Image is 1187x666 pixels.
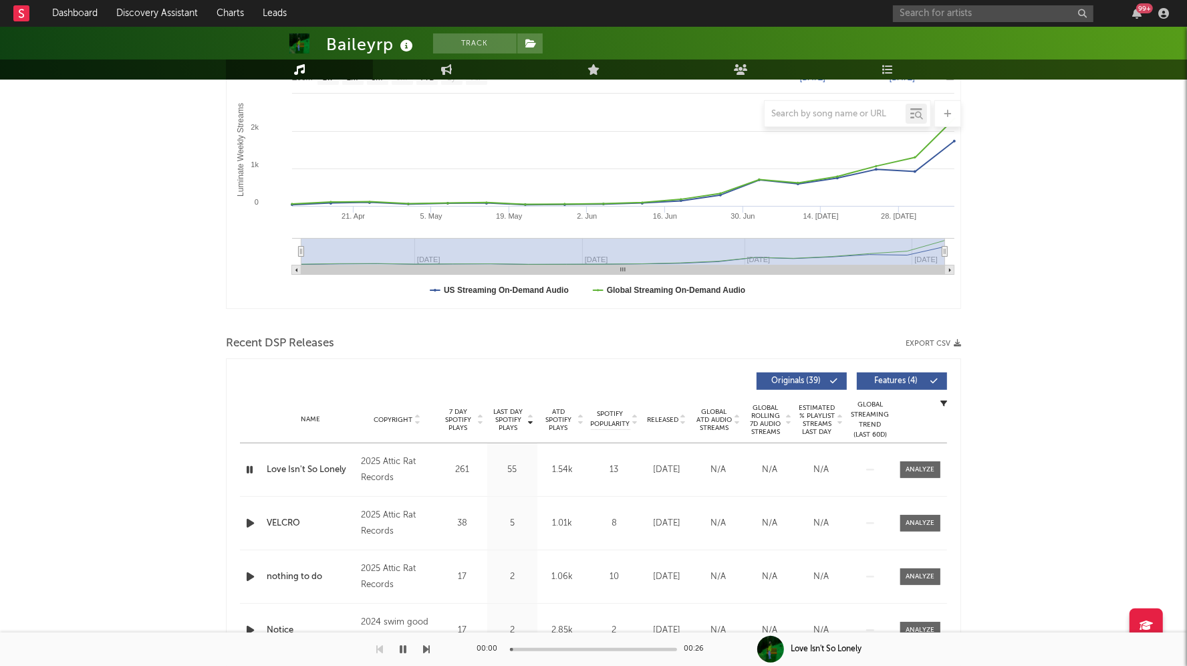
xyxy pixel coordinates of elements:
[541,517,584,530] div: 1.01k
[799,624,843,637] div: N/A
[644,517,689,530] div: [DATE]
[267,415,354,425] div: Name
[541,463,584,477] div: 1.54k
[361,615,434,647] div: 2024 swim good now & Baileyrp
[491,517,534,530] div: 5
[440,624,484,637] div: 17
[433,33,517,53] button: Track
[799,463,843,477] div: N/A
[644,570,689,584] div: [DATE]
[696,570,741,584] div: N/A
[342,212,365,220] text: 21. Apr
[236,103,245,197] text: Luminate Weekly Streams
[857,372,947,390] button: Features(4)
[251,123,259,131] text: 2k
[644,624,689,637] div: [DATE]
[696,463,741,477] div: N/A
[361,508,434,540] div: 2025 Attic Rat Records
[255,198,259,206] text: 0
[747,517,792,530] div: N/A
[374,416,412,424] span: Copyright
[803,212,839,220] text: 14. [DATE]
[267,624,354,637] a: Notice
[696,624,741,637] div: N/A
[747,570,792,584] div: N/A
[684,641,710,657] div: 00:26
[1136,3,1153,13] div: 99 +
[747,404,784,436] span: Global Rolling 7D Audio Streams
[747,624,792,637] div: N/A
[541,408,576,432] span: ATD Spotify Plays
[541,570,584,584] div: 1.06k
[893,5,1093,22] input: Search for artists
[326,33,416,55] div: Baileyrp
[765,377,827,385] span: Originals ( 39 )
[799,404,835,436] span: Estimated % Playlist Streams Last Day
[799,570,843,584] div: N/A
[361,454,434,486] div: 2025 Attic Rat Records
[477,641,503,657] div: 00:00
[591,463,638,477] div: 13
[491,570,534,584] div: 2
[591,624,638,637] div: 2
[799,517,843,530] div: N/A
[647,416,678,424] span: Released
[440,408,476,432] span: 7 Day Spotify Plays
[251,160,259,169] text: 1k
[791,643,862,655] div: Love Isn't So Lonely
[591,570,638,584] div: 10
[227,41,961,308] svg: Luminate Weekly Consumption
[420,212,443,220] text: 5. May
[1132,8,1142,19] button: 99+
[653,212,677,220] text: 16. Jun
[881,212,916,220] text: 28. [DATE]
[747,463,792,477] div: N/A
[440,463,484,477] div: 261
[850,400,890,440] div: Global Streaming Trend (Last 60D)
[440,517,484,530] div: 38
[267,463,354,477] a: Love Isn't So Lonely
[491,463,534,477] div: 55
[591,409,630,429] span: Spotify Popularity
[866,377,927,385] span: Features ( 4 )
[267,570,354,584] a: nothing to do
[757,372,847,390] button: Originals(39)
[765,109,906,120] input: Search by song name or URL
[444,286,569,295] text: US Streaming On-Demand Audio
[607,286,746,295] text: Global Streaming On-Demand Audio
[226,336,334,352] span: Recent DSP Releases
[696,517,741,530] div: N/A
[491,408,526,432] span: Last Day Spotify Plays
[731,212,755,220] text: 30. Jun
[696,408,733,432] span: Global ATD Audio Streams
[591,517,638,530] div: 8
[541,624,584,637] div: 2.85k
[906,340,961,348] button: Export CSV
[491,624,534,637] div: 2
[440,570,484,584] div: 17
[577,212,597,220] text: 2. Jun
[496,212,523,220] text: 19. May
[267,517,354,530] a: VELCRO
[644,463,689,477] div: [DATE]
[361,561,434,593] div: 2025 Attic Rat Records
